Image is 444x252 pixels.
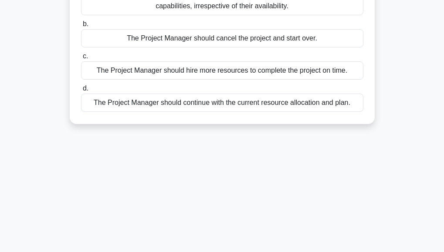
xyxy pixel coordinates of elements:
div: The Project Manager should continue with the current resource allocation and plan. [81,94,363,112]
span: d. [83,84,88,92]
span: b. [83,20,88,27]
div: The Project Manager should cancel the project and start over. [81,29,363,47]
div: The Project Manager should hire more resources to complete the project on time. [81,61,363,80]
span: c. [83,52,88,60]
